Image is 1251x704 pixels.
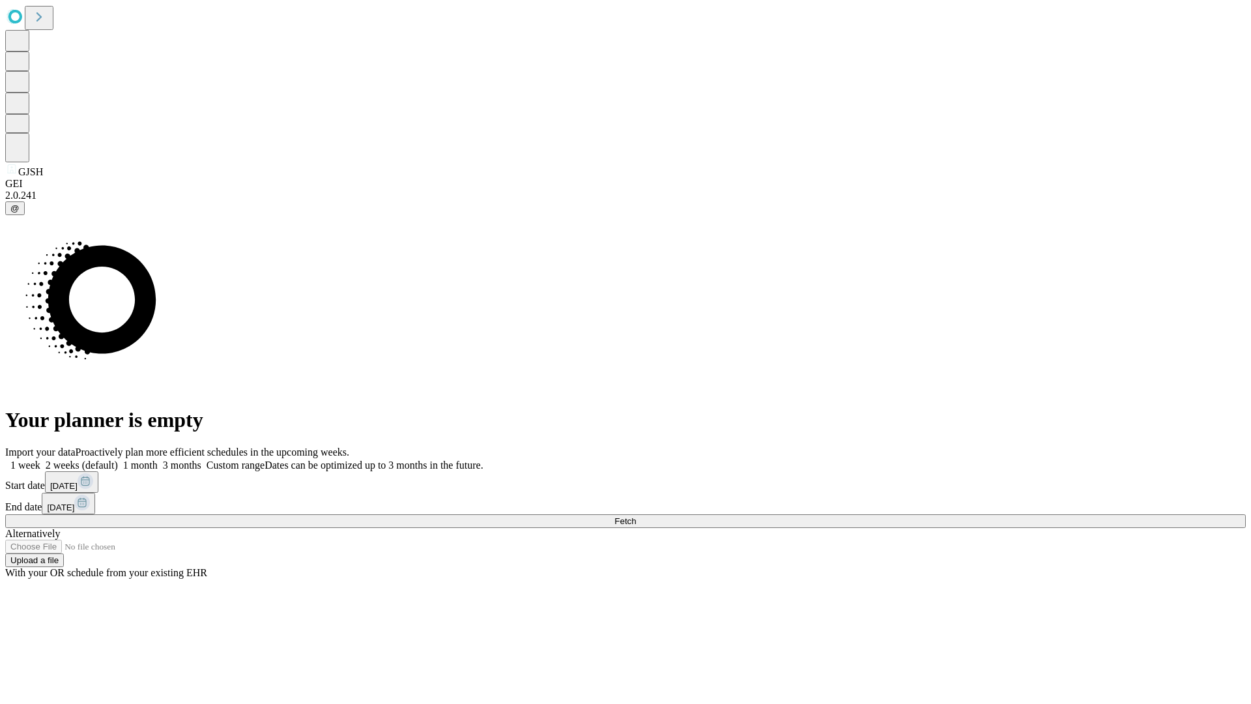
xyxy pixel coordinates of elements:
span: @ [10,203,20,213]
div: End date [5,493,1246,514]
div: Start date [5,471,1246,493]
span: With your OR schedule from your existing EHR [5,567,207,578]
span: Alternatively [5,528,60,539]
span: GJSH [18,166,43,177]
span: [DATE] [50,481,78,491]
span: Import your data [5,447,76,458]
span: 2 weeks (default) [46,460,118,471]
span: 1 month [123,460,158,471]
span: Custom range [207,460,265,471]
button: [DATE] [45,471,98,493]
button: [DATE] [42,493,95,514]
button: Upload a file [5,553,64,567]
span: Fetch [614,516,636,526]
button: @ [5,201,25,215]
div: GEI [5,178,1246,190]
span: Dates can be optimized up to 3 months in the future. [265,460,483,471]
div: 2.0.241 [5,190,1246,201]
h1: Your planner is empty [5,408,1246,432]
button: Fetch [5,514,1246,528]
span: 1 week [10,460,40,471]
span: 3 months [163,460,201,471]
span: [DATE] [47,503,74,512]
span: Proactively plan more efficient schedules in the upcoming weeks. [76,447,349,458]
